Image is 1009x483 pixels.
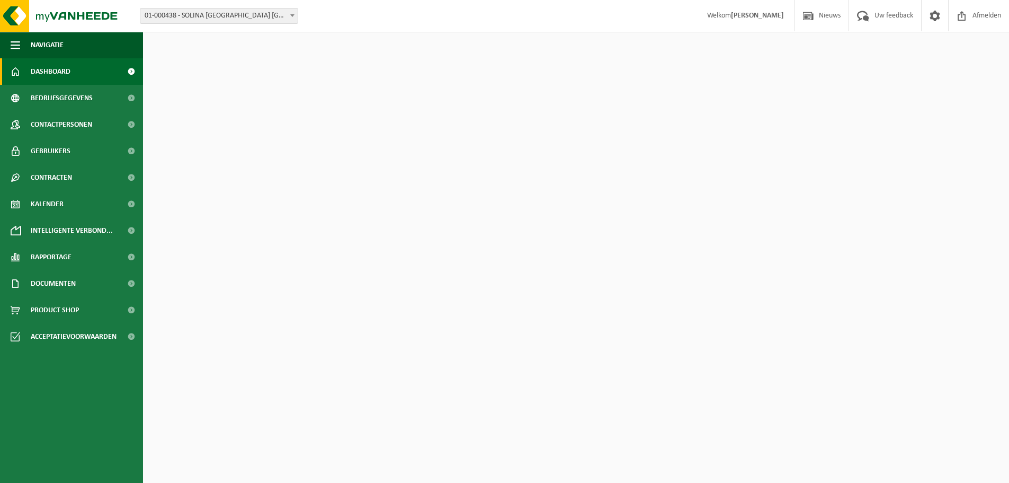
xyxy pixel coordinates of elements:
strong: [PERSON_NAME] [731,12,784,20]
span: Gebruikers [31,138,70,164]
span: Dashboard [31,58,70,85]
span: 01-000438 - SOLINA BELGIUM NV/AG - EKE [140,8,298,24]
span: Documenten [31,270,76,297]
span: Kalender [31,191,64,217]
span: 01-000438 - SOLINA BELGIUM NV/AG - EKE [140,8,298,23]
span: Navigatie [31,32,64,58]
span: Contracten [31,164,72,191]
span: Intelligente verbond... [31,217,113,244]
span: Contactpersonen [31,111,92,138]
iframe: chat widget [5,460,177,483]
span: Product Shop [31,297,79,323]
span: Bedrijfsgegevens [31,85,93,111]
span: Rapportage [31,244,72,270]
span: Acceptatievoorwaarden [31,323,117,350]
